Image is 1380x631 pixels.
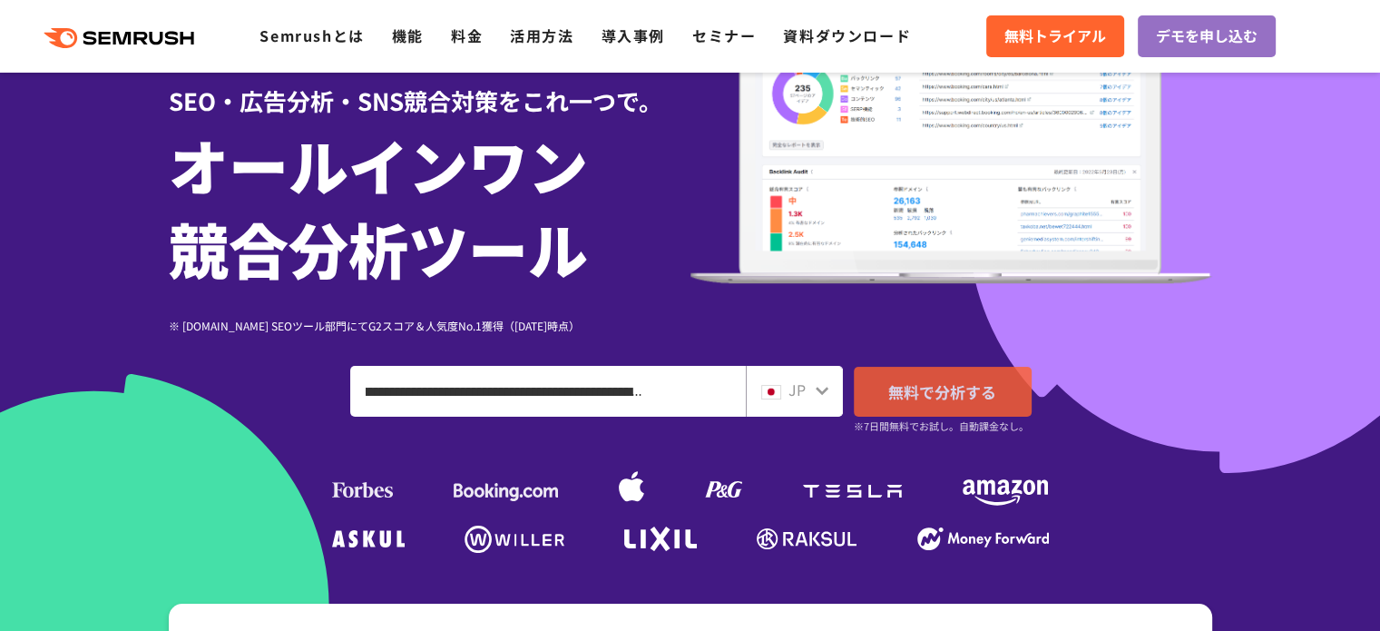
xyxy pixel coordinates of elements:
[392,25,424,46] a: 機能
[510,25,573,46] a: 活用方法
[783,25,911,46] a: 資料ダウンロード
[1138,15,1276,57] a: デモを申し込む
[169,55,690,118] div: SEO・広告分析・SNS競合対策をこれ一つで。
[451,25,483,46] a: 料金
[888,380,996,403] span: 無料で分析する
[854,418,1029,435] small: ※7日間無料でお試し。自動課金なし。
[788,379,806,400] span: JP
[169,317,690,334] div: ※ [DOMAIN_NAME] SEOツール部門にてG2スコア＆人気度No.1獲得（[DATE]時点）
[854,367,1032,417] a: 無料で分析する
[259,25,364,46] a: Semrushとは
[351,367,745,416] input: ドメイン、キーワードまたはURLを入力してください
[986,15,1124,57] a: 無料トライアル
[1004,25,1106,48] span: 無料トライアル
[692,25,756,46] a: セミナー
[1156,25,1258,48] span: デモを申し込む
[169,123,690,290] h1: オールインワン 競合分析ツール
[602,25,665,46] a: 導入事例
